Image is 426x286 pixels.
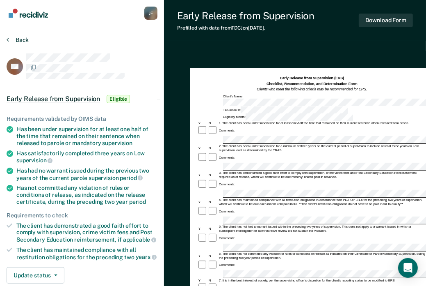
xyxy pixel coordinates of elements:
[177,25,314,31] div: Prefilled with data from TDCJ on [DATE] .
[218,210,236,214] div: Comments:
[16,185,157,205] div: Has not committed any violation of rules or conditions of release, as indicated on the release ce...
[7,115,157,122] div: Requirements validated by OIMS data
[222,113,354,121] div: Eligibility Month:
[218,263,236,267] div: Comments:
[257,87,367,91] em: Clients who meet the following criteria may be recommended for ERS.
[198,227,208,231] div: Y
[16,222,157,243] div: The client has demonstrated a good faith effort to comply with supervision, crime victim fees and...
[16,247,157,261] div: The client has maintained compliance with all restitution obligations for the preceding two
[359,14,413,27] button: Download Form
[208,254,218,258] div: N
[177,10,314,22] div: Early Release from Supervision
[107,95,130,103] span: Eligible
[136,254,157,260] span: years
[208,121,218,125] div: N
[208,173,218,177] div: N
[208,200,218,204] div: N
[218,182,236,187] div: Comments:
[120,175,143,181] span: period
[198,254,208,258] div: Y
[129,198,146,205] span: period
[16,150,157,164] div: Has satisfactorily completed three years on Low
[16,126,157,146] div: Has been under supervision for at least one half of the time that remained on their sentence when...
[7,212,157,219] div: Requirements to check
[398,258,418,278] div: Open Intercom Messenger
[222,106,349,114] div: TDCJ/SID #:
[208,146,218,150] div: N
[7,267,64,284] button: Update status
[123,236,156,243] span: applicable
[280,76,344,80] strong: Early Release from Supervision (ERS)
[198,200,208,204] div: Y
[9,9,48,18] img: Recidiviz
[198,121,208,125] div: Y
[198,146,208,150] div: Y
[198,173,208,177] div: Y
[218,236,236,240] div: Comments:
[218,129,236,133] div: Comments:
[208,227,218,231] div: N
[144,7,157,20] button: Profile dropdown button
[144,7,157,20] div: J F
[198,279,208,283] div: Y
[208,279,218,283] div: N
[16,167,157,181] div: Has had no warrant issued during the previous two years of the current parole supervision
[267,82,358,86] strong: Checklist, Recommendation, and Determination Form
[218,156,236,160] div: Comments:
[16,157,52,164] span: supervision
[7,36,29,44] button: Back
[103,140,132,146] span: supervision
[7,95,100,103] span: Early Release from Supervision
